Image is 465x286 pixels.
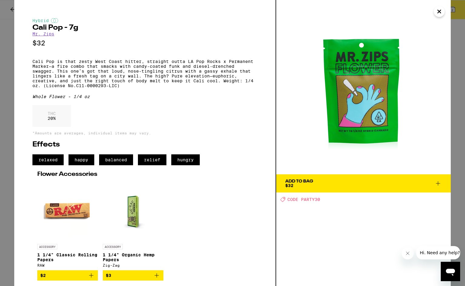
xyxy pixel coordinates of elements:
iframe: Button to launch messaging window [441,262,460,281]
span: happy [69,154,94,165]
span: relaxed [32,154,64,165]
p: 1 1/4" Classic Rolling Papers [37,252,98,262]
button: Add to bag [37,270,98,281]
span: relief [138,154,166,165]
span: $3 [106,273,111,278]
a: Open page for 1 1/4" Classic Rolling Papers from RAW [37,180,98,270]
div: Whole Flower - 1/4 oz [32,94,257,99]
p: Cali Pop is that zesty West Coast hitter, straight outta LA Pop Rocks x Permanent Marker—a fire c... [32,59,257,88]
h2: Effects [32,141,257,148]
div: RAW [37,263,98,267]
button: Add To Bag$32 [276,174,451,192]
a: Mr. Zips [32,31,54,36]
img: Zig-Zag - 1 1/4" Organic Hemp Papers [103,180,163,241]
span: $32 [285,183,293,188]
h2: Cali Pop - 7g [32,24,257,31]
p: $32 [32,39,257,47]
iframe: Message from company [416,246,460,259]
iframe: Close message [402,247,414,259]
p: THC [48,111,56,116]
p: *Amounts are averages, individual items may vary. [32,131,257,135]
a: Open page for 1 1/4" Organic Hemp Papers from Zig-Zag [103,180,163,270]
span: balanced [99,154,133,165]
div: Add To Bag [285,179,313,183]
span: $2 [40,273,46,278]
button: Add to bag [103,270,163,281]
span: hungry [171,154,200,165]
div: Hybrid [32,18,257,23]
div: 20 % [32,105,71,127]
button: Close [434,6,445,17]
img: RAW - 1 1/4" Classic Rolling Papers [37,180,98,241]
span: CODE PARTY30 [287,197,320,202]
div: Zig-Zag [103,263,163,267]
p: 1 1/4" Organic Hemp Papers [103,252,163,262]
p: ACCESSORY [103,244,123,249]
h2: Flower Accessories [37,171,253,177]
p: ACCESSORY [37,244,57,249]
img: hybridColor.svg [51,18,58,23]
